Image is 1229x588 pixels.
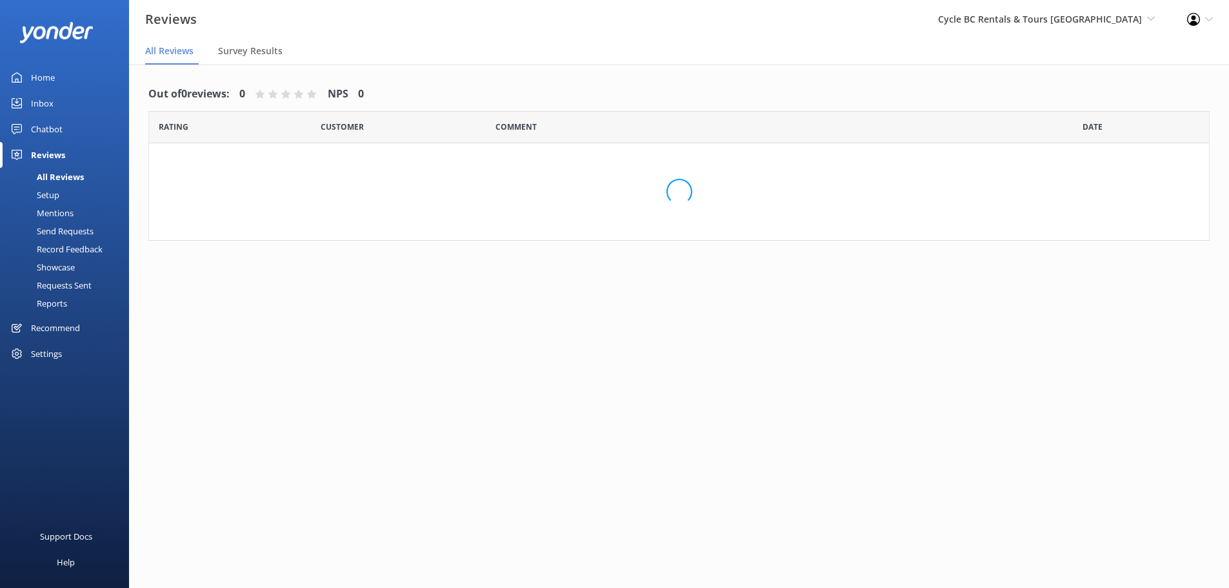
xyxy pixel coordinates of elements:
div: Recommend [31,315,80,341]
div: Record Feedback [8,240,103,258]
h4: NPS [328,86,348,103]
span: Date [1083,121,1103,133]
div: Inbox [31,90,54,116]
span: Date [321,121,364,133]
a: Showcase [8,258,129,276]
a: All Reviews [8,168,129,186]
a: Record Feedback [8,240,129,258]
h4: 0 [358,86,364,103]
div: Send Requests [8,222,94,240]
a: Send Requests [8,222,129,240]
span: Cycle BC Rentals & Tours [GEOGRAPHIC_DATA] [938,13,1142,25]
h3: Reviews [145,9,197,30]
span: Date [159,121,188,133]
span: Survey Results [218,45,283,57]
div: Setup [8,186,59,204]
h4: Out of 0 reviews: [148,86,230,103]
div: Reviews [31,142,65,168]
div: Help [57,549,75,575]
a: Mentions [8,204,129,222]
img: yonder-white-logo.png [19,22,94,43]
a: Reports [8,294,129,312]
div: Showcase [8,258,75,276]
div: Requests Sent [8,276,92,294]
a: Requests Sent [8,276,129,294]
div: Chatbot [31,116,63,142]
span: Question [495,121,537,133]
div: Mentions [8,204,74,222]
div: Reports [8,294,67,312]
div: All Reviews [8,168,84,186]
div: Settings [31,341,62,367]
div: Home [31,65,55,90]
a: Setup [8,186,129,204]
span: All Reviews [145,45,194,57]
div: Support Docs [40,523,92,549]
h4: 0 [239,86,245,103]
